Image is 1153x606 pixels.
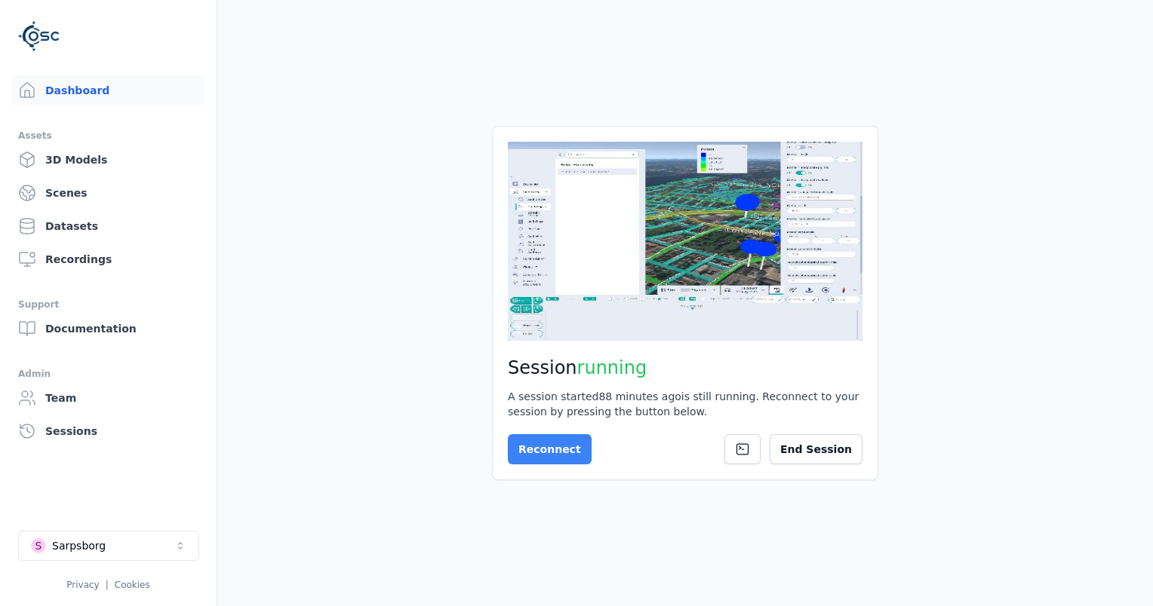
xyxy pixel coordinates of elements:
div: A session started 88 minutes ago is still running. Reconnect to your session by pressing the butt... [508,389,862,419]
a: Scenes [12,178,204,208]
a: 3D Models [12,145,204,175]
div: Support [18,295,198,314]
h2: Session [508,356,862,380]
a: Team [12,383,204,413]
a: Datasets [12,211,204,241]
div: Assets [18,127,198,145]
a: Documentation [12,314,204,344]
button: End Session [770,434,862,464]
a: Privacy [66,580,99,590]
div: Sarpsborg [52,538,106,553]
div: S [31,538,46,553]
a: Sessions [12,416,204,446]
span: | [106,580,109,590]
a: Recordings [12,244,204,274]
button: Select a workspace [18,531,199,561]
div: Admin [18,365,198,383]
img: Logo [18,15,60,57]
span: running [577,357,647,378]
a: Cookies [115,580,150,590]
a: Dashboard [12,75,204,106]
button: Reconnect [508,434,592,464]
